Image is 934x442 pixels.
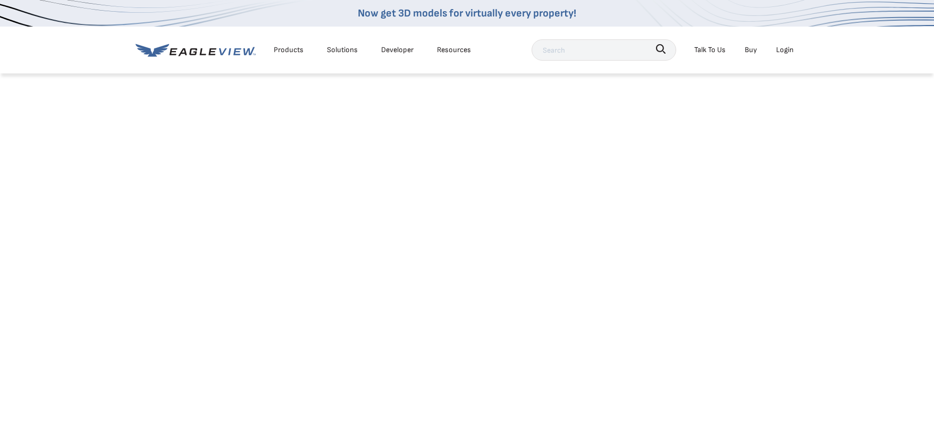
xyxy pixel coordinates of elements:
div: Resources [437,43,471,56]
a: Buy [745,43,757,56]
div: Products [274,43,304,56]
a: Developer [381,43,414,56]
div: Talk To Us [694,43,726,56]
div: Login [776,43,794,56]
div: Solutions [327,43,358,56]
a: Now get 3D models for virtually every property! [358,7,576,20]
input: Search [532,39,676,61]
